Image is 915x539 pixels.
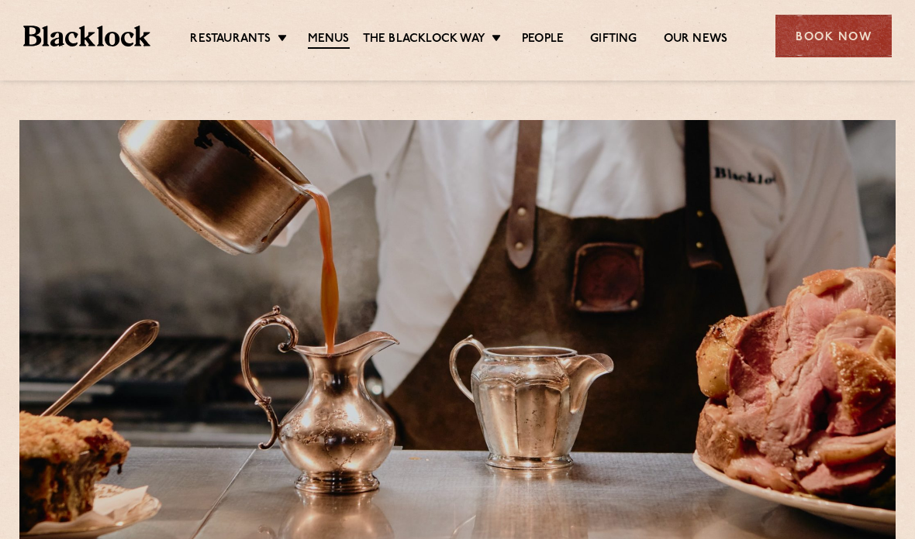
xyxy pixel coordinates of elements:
a: Menus [308,32,350,49]
a: Gifting [590,32,637,47]
a: Restaurants [190,32,271,47]
div: Book Now [775,15,892,57]
img: BL_Textured_Logo-footer-cropped.svg [23,26,150,47]
a: People [522,32,564,47]
a: Our News [664,32,728,47]
a: The Blacklock Way [363,32,485,47]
